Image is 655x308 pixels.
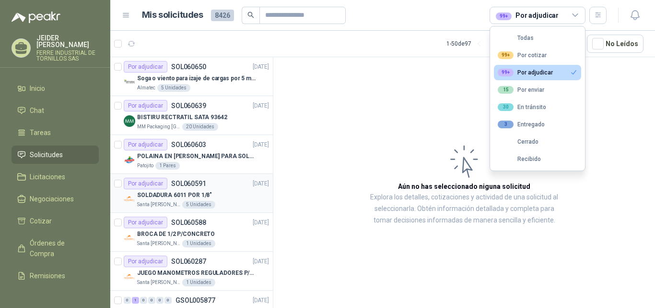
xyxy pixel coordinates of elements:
a: Órdenes de Compra [12,234,99,263]
p: Santa [PERSON_NAME] [137,201,180,209]
div: Por cotizar [498,51,547,59]
p: Soga o viento para izaje de cargas por 5 metros [137,74,257,83]
span: Remisiones [30,271,65,281]
p: Santa [PERSON_NAME] [137,279,180,286]
div: 0 [148,297,155,304]
p: FERRE INDUSTRIAL DE TORNILLOS SAS [36,50,99,62]
a: Por adjudicarSOL060650[DATE] Company LogoSoga o viento para izaje de cargas por 5 metrosAlmatec5 ... [110,57,273,96]
img: Company Logo [124,115,135,127]
img: Company Logo [124,76,135,88]
button: 30En tránsito [494,99,581,115]
a: Por adjudicarSOL060603[DATE] Company LogoPOLAINA EN [PERSON_NAME] PARA SOLDADOR / ADJUNTAR FICHA ... [110,135,273,174]
p: MM Packaging [GEOGRAPHIC_DATA] [137,123,180,131]
h1: Mis solicitudes [142,8,203,22]
p: SOLDADURA 6011 POR 1/8" [137,191,212,200]
a: Por adjudicarSOL060287[DATE] Company LogoJUEGO MANOMETROS REGULADORES P/OXIGENOSanta [PERSON_NAME... [110,252,273,291]
p: [DATE] [253,179,269,188]
a: Por adjudicarSOL060639[DATE] Company LogoBISTIRU RECTRATIL SATA 93642MM Packaging [GEOGRAPHIC_DAT... [110,96,273,135]
button: 99+Por cotizar [494,48,581,63]
button: 15Por enviar [494,82,581,98]
div: 99+ [496,12,512,20]
img: Company Logo [124,271,135,283]
span: Tareas [30,127,51,138]
p: [DATE] [253,296,269,305]
p: Patojito [137,162,153,170]
p: SOL060639 [171,102,206,109]
p: SOL060650 [171,63,206,70]
div: 0 [124,297,131,304]
span: Inicio [30,83,45,94]
div: Por adjudicar [124,139,167,150]
div: 0 [140,297,147,304]
div: Recibido [498,156,541,162]
div: Entregado [498,121,545,128]
div: Por adjudicar [124,61,167,73]
div: 3 [498,121,514,128]
p: [DATE] [253,62,269,72]
a: Solicitudes [12,146,99,164]
p: [DATE] [253,218,269,227]
a: Licitaciones [12,168,99,186]
a: Inicio [12,79,99,98]
p: JUEGO MANOMETROS REGULADORES P/OXIGENO [137,269,257,278]
a: Por adjudicarSOL060588[DATE] Company LogoBROCA DE 1/2 P/CONCRETOSanta [PERSON_NAME]1 Unidades [110,213,273,252]
div: Cerrado [498,138,538,145]
h3: Aún no has seleccionado niguna solicitud [398,181,530,192]
div: En tránsito [498,103,546,111]
div: Por enviar [498,86,544,94]
div: 0 [164,297,172,304]
div: Por adjudicar [124,256,167,267]
p: SOL060591 [171,180,206,187]
div: 1 Unidades [182,279,215,286]
span: search [247,12,254,18]
div: 20 Unidades [182,123,218,131]
span: 8426 [211,10,234,21]
p: Explora los detalles, cotizaciones y actividad de una solicitud al seleccionarla. Obtén informaci... [369,192,559,226]
span: Licitaciones [30,172,65,182]
a: Tareas [12,123,99,142]
div: 5 Unidades [182,201,215,209]
p: SOL060287 [171,258,206,265]
button: Recibido [494,151,581,167]
p: SOL060603 [171,141,206,148]
button: No Leídos [587,35,643,53]
a: Por adjudicarSOL060591[DATE] Company LogoSOLDADURA 6011 POR 1/8"Santa [PERSON_NAME]5 Unidades [110,174,273,213]
span: Solicitudes [30,149,63,160]
span: Cotizar [30,216,52,226]
div: 1 - 50 de 97 [446,36,502,51]
div: Por adjudicar [124,100,167,111]
p: Santa [PERSON_NAME] [137,240,180,247]
img: Company Logo [124,193,135,205]
span: Negociaciones [30,194,74,204]
p: [DATE] [253,101,269,111]
div: Por adjudicar [498,69,553,76]
div: Por adjudicar [124,178,167,189]
button: Cerrado [494,134,581,149]
a: Negociaciones [12,190,99,208]
p: SOL060588 [171,219,206,226]
button: 99+Por adjudicar [494,65,581,80]
a: Remisiones [12,267,99,285]
div: 99+ [498,51,514,59]
div: 1 Unidades [182,240,215,247]
div: Todas [498,35,534,41]
div: 1 Pares [155,162,180,170]
p: BROCA DE 1/2 P/CONCRETO [137,230,215,239]
p: JEIDER [PERSON_NAME] [36,35,99,48]
button: Todas [494,30,581,46]
p: Almatec [137,84,155,92]
div: 30 [498,103,514,111]
img: Logo peakr [12,12,60,23]
div: 1 [132,297,139,304]
span: Órdenes de Compra [30,238,90,259]
a: Chat [12,101,99,120]
img: Company Logo [124,232,135,244]
div: Por adjudicar [496,10,559,21]
p: BISTIRU RECTRATIL SATA 93642 [137,113,227,122]
a: Cotizar [12,212,99,230]
img: Company Logo [124,154,135,166]
div: 99+ [498,69,514,76]
p: POLAINA EN [PERSON_NAME] PARA SOLDADOR / ADJUNTAR FICHA TECNICA [137,152,257,161]
p: [DATE] [253,140,269,149]
div: 0 [156,297,164,304]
